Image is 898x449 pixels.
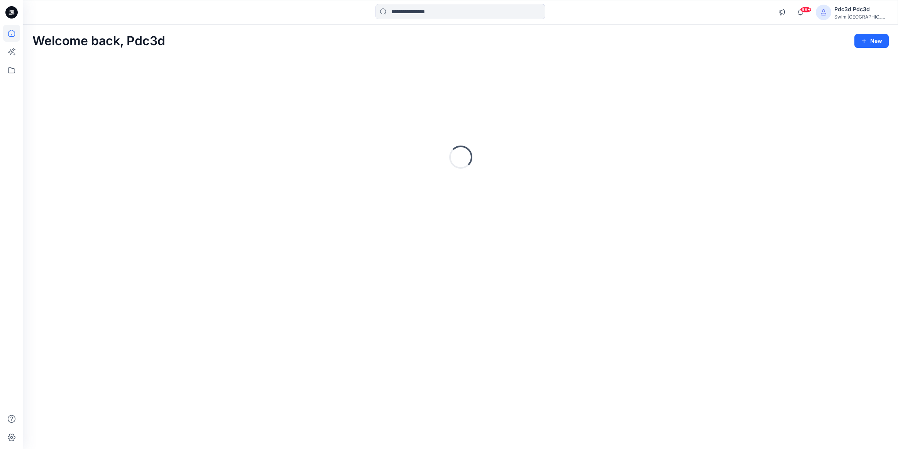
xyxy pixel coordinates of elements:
div: Swim [GEOGRAPHIC_DATA] [834,14,888,20]
h2: Welcome back, Pdc3d [32,34,165,48]
div: Pdc3d Pdc3d [834,5,888,14]
svg: avatar [820,9,827,15]
span: 99+ [800,7,812,13]
button: New [854,34,889,48]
